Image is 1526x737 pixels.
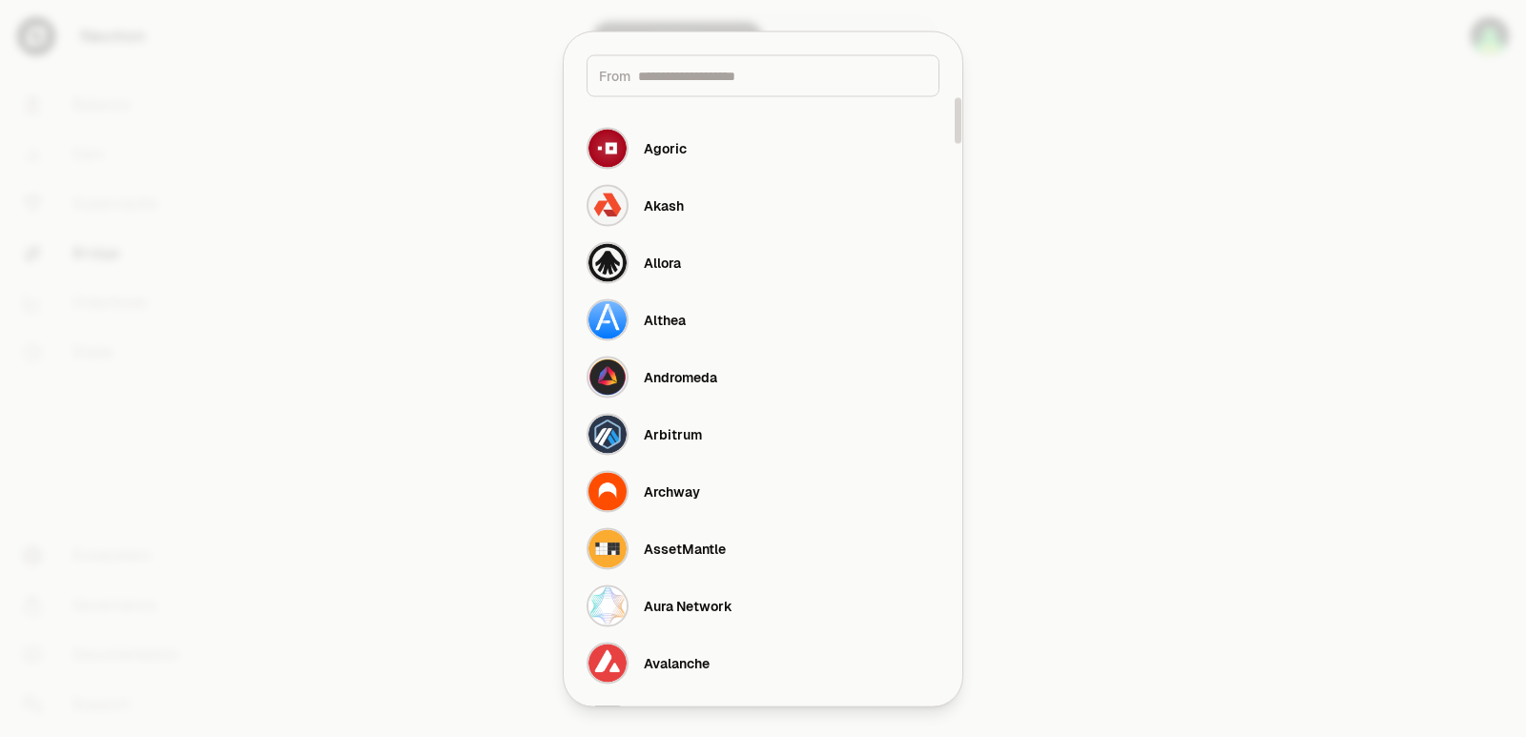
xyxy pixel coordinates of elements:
[575,462,951,520] button: Archway LogoArchway
[588,243,627,281] img: Allora Logo
[588,586,627,624] img: Aura Network Logo
[588,472,627,510] img: Archway Logo
[575,176,951,234] button: Akash LogoAkash
[575,291,951,348] button: Althea LogoAlthea
[644,481,700,501] div: Archway
[644,367,717,386] div: Andromeda
[575,348,951,405] button: Andromeda LogoAndromeda
[588,529,627,567] img: AssetMantle Logo
[575,234,951,291] button: Allora LogoAllora
[644,138,687,157] div: Agoric
[575,405,951,462] button: Arbitrum LogoArbitrum
[644,310,686,329] div: Althea
[588,644,627,682] img: Avalanche Logo
[575,520,951,577] button: AssetMantle LogoAssetMantle
[644,539,726,558] div: AssetMantle
[644,653,710,672] div: Avalanche
[588,129,627,167] img: Agoric Logo
[588,415,627,453] img: Arbitrum Logo
[575,119,951,176] button: Agoric LogoAgoric
[644,195,684,215] div: Akash
[644,596,732,615] div: Aura Network
[644,424,702,443] div: Arbitrum
[599,66,630,85] span: From
[588,186,627,224] img: Akash Logo
[588,300,627,338] img: Althea Logo
[575,634,951,691] button: Avalanche LogoAvalanche
[644,253,681,272] div: Allora
[588,358,627,396] img: Andromeda Logo
[575,577,951,634] button: Aura Network LogoAura Network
